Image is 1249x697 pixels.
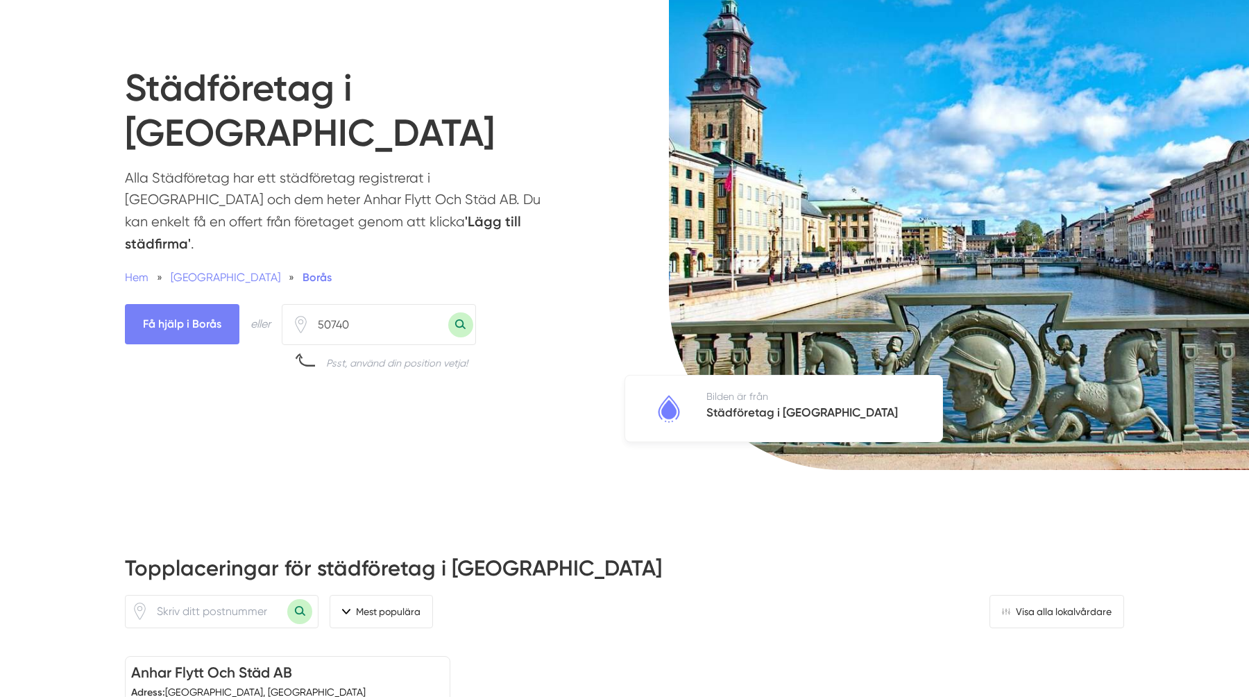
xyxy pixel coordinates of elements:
h5: Städföretag i [GEOGRAPHIC_DATA] [706,403,898,425]
button: Mest populära [330,595,433,628]
button: Sök med postnummer [287,599,312,624]
span: Få hjälp i Borås [125,304,239,344]
div: eller [250,315,271,333]
p: Alla Städföretag har ett städföretag registrerat i [GEOGRAPHIC_DATA] och dem heter Anhar Flytt Oc... [125,167,545,262]
a: Anhar Flytt Och Städ AB [131,664,292,681]
div: Psst, använd din position vetja! [326,356,468,370]
a: Visa alla lokalvårdare [989,595,1124,628]
img: Städföretag i Borås logotyp [652,392,686,426]
h1: Städföretag i [GEOGRAPHIC_DATA] [125,66,591,167]
svg: Pin / Karta [131,603,148,620]
a: Borås [303,271,332,284]
button: Sök med postnummer [448,312,473,337]
input: Skriv ditt postnummer [148,596,287,628]
span: » [157,269,162,286]
span: Klicka för att använda din position. [292,316,309,333]
input: Skriv ditt postnummer [309,309,448,341]
span: Klicka för att använda din position. [131,603,148,620]
a: [GEOGRAPHIC_DATA] [171,271,283,284]
nav: Breadcrumb [125,269,545,286]
span: » [289,269,294,286]
strong: 'Lägg till städfirma' [125,213,521,252]
a: Hem [125,271,148,284]
h2: Topplaceringar för städföretag i [GEOGRAPHIC_DATA] [125,553,1124,594]
svg: Pin / Karta [292,316,309,333]
span: [GEOGRAPHIC_DATA] [171,271,280,284]
span: Bilden är från [706,391,768,402]
span: filter-section [330,595,433,628]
